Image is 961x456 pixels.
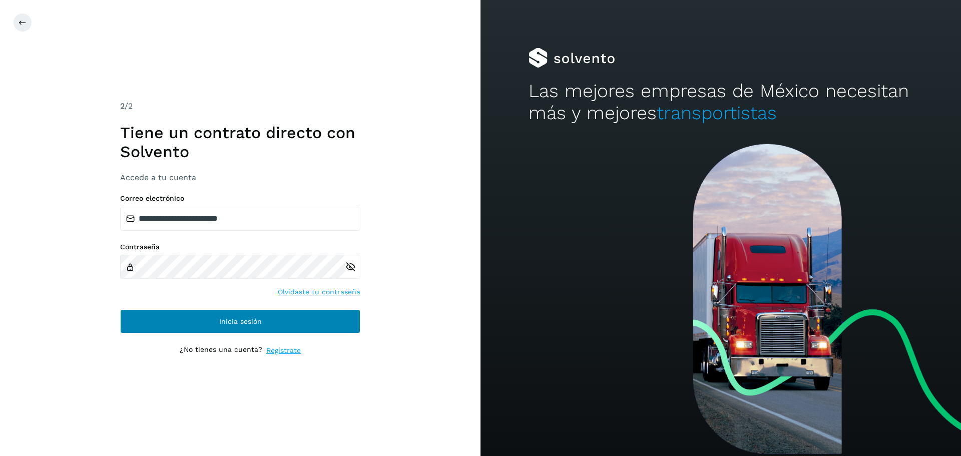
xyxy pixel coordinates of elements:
[120,243,360,251] label: Contraseña
[529,80,913,125] h2: Las mejores empresas de México necesitan más y mejores
[266,345,301,356] a: Regístrate
[120,194,360,203] label: Correo electrónico
[120,309,360,333] button: Inicia sesión
[278,287,360,297] a: Olvidaste tu contraseña
[120,101,125,111] span: 2
[120,100,360,112] div: /2
[219,318,262,325] span: Inicia sesión
[120,123,360,162] h1: Tiene un contrato directo con Solvento
[180,345,262,356] p: ¿No tienes una cuenta?
[120,173,360,182] h3: Accede a tu cuenta
[657,102,777,124] span: transportistas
